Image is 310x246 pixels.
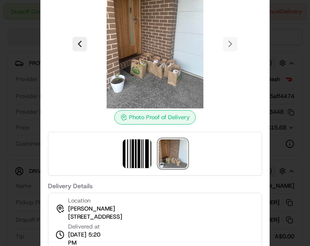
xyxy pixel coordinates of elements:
label: Delivery Details [48,183,262,189]
span: [STREET_ADDRESS] [68,213,122,221]
div: Photo Proof of Delivery [114,110,196,125]
span: Delivered at [68,223,109,231]
span: Location [68,197,90,205]
img: barcode_scan_on_pickup image [123,139,151,168]
span: [PERSON_NAME] [68,205,115,213]
img: photo_proof_of_delivery image [159,139,187,168]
